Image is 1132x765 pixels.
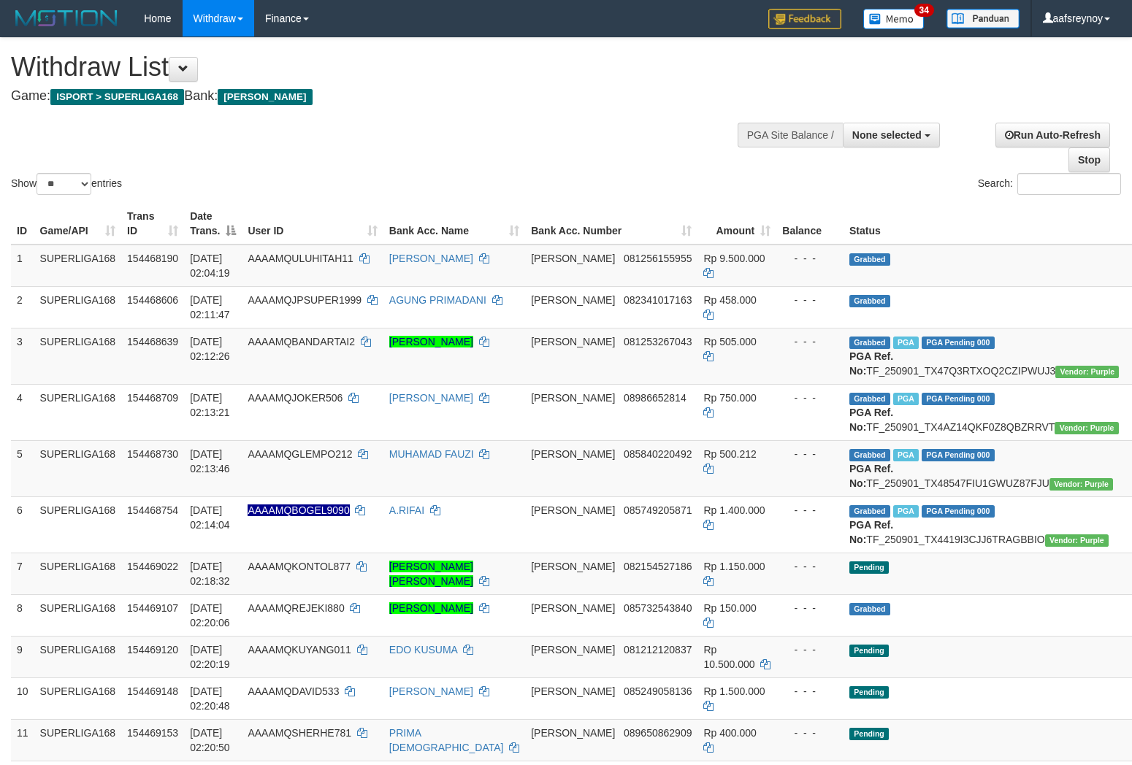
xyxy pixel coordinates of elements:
[782,334,838,349] div: - - -
[531,561,615,572] span: [PERSON_NAME]
[703,504,765,516] span: Rp 1.400.000
[34,636,122,677] td: SUPERLIGA168
[849,686,889,699] span: Pending
[34,677,122,719] td: SUPERLIGA168
[624,561,692,572] span: Copy 082154527186 to clipboard
[389,727,504,753] a: PRIMA [DEMOGRAPHIC_DATA]
[849,505,890,518] span: Grabbed
[624,504,692,516] span: Copy 085749205871 to clipboard
[389,448,474,460] a: MUHAMAD FAUZI
[978,173,1121,195] label: Search:
[248,392,343,404] span: AAAAMQJOKER506
[11,440,34,496] td: 5
[624,392,687,404] span: Copy 08986652814 to clipboard
[248,644,351,656] span: AAAAMQKUYANG011
[248,685,339,697] span: AAAAMQDAVID533
[863,9,925,29] img: Button%20Memo.svg
[922,337,995,349] span: PGA Pending
[248,602,344,614] span: AAAAMQREJEKI880
[531,685,615,697] span: [PERSON_NAME]
[218,89,312,105] span: [PERSON_NAME]
[849,728,889,740] span: Pending
[624,727,692,739] span: Copy 089650862909 to clipboard
[703,685,765,697] span: Rp 1.500.000
[190,336,230,362] span: [DATE] 02:12:26
[34,328,122,384] td: SUPERLIGA168
[624,602,692,614] span: Copy 085732543840 to clipboard
[11,553,34,594] td: 7
[849,407,893,433] b: PGA Ref. No:
[34,286,122,328] td: SUPERLIGA168
[127,294,178,306] span: 154468606
[782,391,838,405] div: - - -
[893,393,919,405] span: Marked by aafheankoy
[738,123,843,147] div: PGA Site Balance /
[782,601,838,615] div: - - -
[190,727,230,753] span: [DATE] 02:20:50
[11,328,34,384] td: 3
[782,684,838,699] div: - - -
[849,449,890,461] span: Grabbed
[127,253,178,264] span: 154468190
[1068,147,1110,172] a: Stop
[34,553,122,594] td: SUPERLIGA168
[776,203,844,245] th: Balance
[782,726,838,740] div: - - -
[190,253,230,279] span: [DATE] 02:04:19
[531,727,615,739] span: [PERSON_NAME]
[127,336,178,347] span: 154468639
[697,203,776,245] th: Amount: activate to sort column ascending
[849,337,890,349] span: Grabbed
[248,561,351,572] span: AAAAMQKONTOL877
[703,336,756,347] span: Rp 505.000
[768,9,841,29] img: Feedback.jpg
[190,685,230,712] span: [DATE] 02:20:48
[190,644,230,670] span: [DATE] 02:20:19
[852,129,922,141] span: None selected
[849,561,889,574] span: Pending
[703,294,756,306] span: Rp 458.000
[248,727,351,739] span: AAAAMQSHERHE781
[531,448,615,460] span: [PERSON_NAME]
[121,203,184,245] th: Trans ID: activate to sort column ascending
[11,53,740,82] h1: Withdraw List
[34,203,122,245] th: Game/API: activate to sort column ascending
[914,4,934,17] span: 34
[127,504,178,516] span: 154468754
[248,504,349,516] span: Nama rekening ada tanda titik/strip, harap diedit
[34,496,122,553] td: SUPERLIGA168
[127,727,178,739] span: 154469153
[11,286,34,328] td: 2
[389,685,473,697] a: [PERSON_NAME]
[11,7,122,29] img: MOTION_logo.png
[389,602,473,614] a: [PERSON_NAME]
[34,719,122,761] td: SUPERLIGA168
[127,685,178,697] span: 154469148
[849,603,890,615] span: Grabbed
[531,504,615,516] span: [PERSON_NAME]
[127,561,178,572] span: 154469022
[389,336,473,347] a: [PERSON_NAME]
[127,392,178,404] span: 154468709
[531,253,615,264] span: [PERSON_NAME]
[389,294,486,306] a: AGUNG PRIMADANI
[242,203,383,245] th: User ID: activate to sort column ascending
[190,294,230,320] span: [DATE] 02:11:47
[11,203,34,245] th: ID
[37,173,91,195] select: Showentries
[703,602,756,614] span: Rp 150.000
[849,350,893,377] b: PGA Ref. No:
[190,504,230,531] span: [DATE] 02:14:04
[703,392,756,404] span: Rp 750.000
[946,9,1020,28] img: panduan.png
[703,561,765,572] span: Rp 1.150.000
[190,392,230,418] span: [DATE] 02:13:21
[995,123,1110,147] a: Run Auto-Refresh
[11,677,34,719] td: 10
[11,636,34,677] td: 9
[190,448,230,474] span: [DATE] 02:13:46
[849,253,890,266] span: Grabbed
[11,245,34,287] td: 1
[624,685,692,697] span: Copy 085249058136 to clipboard
[190,561,230,587] span: [DATE] 02:18:32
